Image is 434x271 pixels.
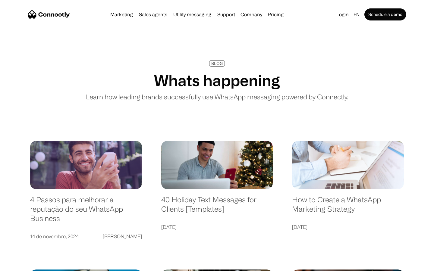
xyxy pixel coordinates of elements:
a: Login [334,10,351,19]
div: en [354,10,360,19]
a: How to Create a WhatsApp Marketing Strategy [292,195,404,220]
a: 40 Holiday Text Messages for Clients [Templates] [161,195,273,220]
aside: Language selected: English [6,260,36,269]
div: Company [241,10,262,19]
div: [DATE] [292,223,307,231]
div: BLOG [211,61,223,66]
a: 4 Passos para melhorar a reputação do seu WhatsApp Business [30,195,142,229]
a: Schedule a demo [364,8,406,20]
div: 14 de novembro, 2024 [30,232,79,241]
ul: Language list [12,260,36,269]
a: Utility messaging [171,12,214,17]
div: [PERSON_NAME] [103,232,142,241]
a: Support [215,12,237,17]
div: [DATE] [161,223,177,231]
p: Learn how leading brands successfully use WhatsApp messaging powered by Connectly. [86,92,348,102]
h1: Whats happening [154,71,280,89]
a: Pricing [265,12,286,17]
a: Marketing [108,12,135,17]
a: Sales agents [137,12,170,17]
